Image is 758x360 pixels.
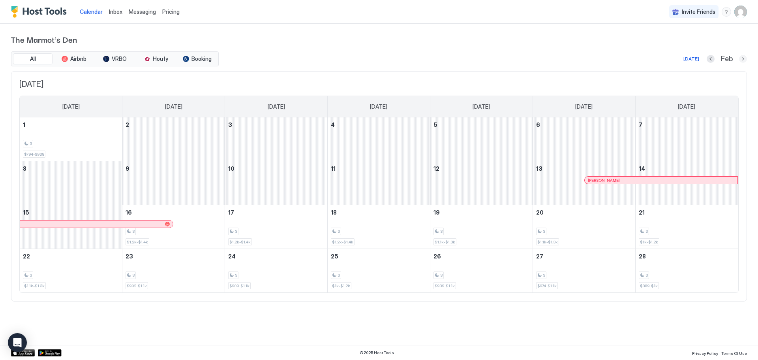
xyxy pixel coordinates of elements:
[328,161,430,205] td: February 11, 2026
[331,209,337,216] span: 18
[670,96,703,117] a: Saturday
[24,283,45,288] span: $1.1k-$1.3k
[536,209,544,216] span: 20
[38,349,62,356] a: Google Play Store
[95,53,135,64] button: VRBO
[62,103,80,110] span: [DATE]
[536,165,542,172] span: 13
[109,8,122,15] span: Inbox
[360,350,394,355] span: © 2025 Host Tools
[122,205,225,220] a: February 16, 2026
[533,249,635,264] a: February 27, 2026
[433,165,439,172] span: 12
[229,239,251,245] span: $1.2k-$1.4k
[122,249,225,293] td: February 23, 2026
[109,8,122,16] a: Inbox
[639,253,646,260] span: 28
[112,55,127,62] span: VRBO
[430,161,533,205] td: February 12, 2026
[235,273,237,278] span: 3
[11,349,35,356] a: App Store
[54,96,88,117] a: Sunday
[122,161,225,205] td: February 9, 2026
[721,55,733,64] span: Feb
[162,8,180,15] span: Pricing
[537,283,557,288] span: $974-$1.1k
[588,178,620,183] span: [PERSON_NAME]
[328,249,430,264] a: February 25, 2026
[235,229,237,234] span: 3
[328,161,430,176] a: February 11, 2026
[30,55,36,62] span: All
[567,96,600,117] a: Friday
[433,253,441,260] span: 26
[127,239,148,245] span: $1.2k-$1.4k
[721,349,747,357] a: Terms Of Use
[430,161,533,176] a: February 12, 2026
[19,79,739,89] span: [DATE]
[122,161,225,176] a: February 9, 2026
[338,273,340,278] span: 3
[533,161,635,176] a: February 13, 2026
[70,55,86,62] span: Airbnb
[721,351,747,356] span: Terms Of Use
[430,205,533,220] a: February 19, 2026
[20,205,122,220] a: February 15, 2026
[370,103,387,110] span: [DATE]
[465,96,498,117] a: Thursday
[132,229,135,234] span: 3
[433,209,440,216] span: 19
[225,249,327,264] a: February 24, 2026
[331,165,336,172] span: 11
[191,55,212,62] span: Booking
[225,161,328,205] td: February 10, 2026
[225,205,327,220] a: February 17, 2026
[678,103,695,110] span: [DATE]
[473,103,490,110] span: [DATE]
[328,249,430,293] td: February 25, 2026
[228,165,235,172] span: 10
[440,273,443,278] span: 3
[228,253,236,260] span: 24
[331,253,338,260] span: 25
[635,117,738,161] td: February 7, 2026
[640,283,658,288] span: $889-$1k
[683,55,699,62] div: [DATE]
[362,96,395,117] a: Wednesday
[225,249,328,293] td: February 24, 2026
[435,283,455,288] span: $939-$1.1k
[533,205,635,249] td: February 20, 2026
[332,283,350,288] span: $1k-$1.2k
[682,8,715,15] span: Invite Friends
[692,349,718,357] a: Privacy Policy
[225,117,328,161] td: February 3, 2026
[11,6,70,18] a: Host Tools Logo
[575,103,593,110] span: [DATE]
[11,33,747,45] span: The Marmot's Den
[537,239,558,245] span: $1.1k-$1.3k
[126,121,129,128] span: 2
[20,161,122,205] td: February 8, 2026
[332,239,353,245] span: $1.2k-$1.4k
[177,53,217,64] button: Booking
[13,53,53,64] button: All
[430,249,533,264] a: February 26, 2026
[533,117,635,132] a: February 6, 2026
[636,249,738,264] a: February 28, 2026
[533,249,635,293] td: February 27, 2026
[80,8,103,16] a: Calendar
[268,103,285,110] span: [DATE]
[533,161,635,205] td: February 13, 2026
[636,205,738,220] a: February 21, 2026
[433,121,437,128] span: 5
[20,249,122,264] a: February 22, 2026
[636,117,738,132] a: February 7, 2026
[136,53,176,64] button: Houfy
[440,229,443,234] span: 3
[635,205,738,249] td: February 21, 2026
[126,253,133,260] span: 23
[536,253,543,260] span: 27
[228,209,234,216] span: 17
